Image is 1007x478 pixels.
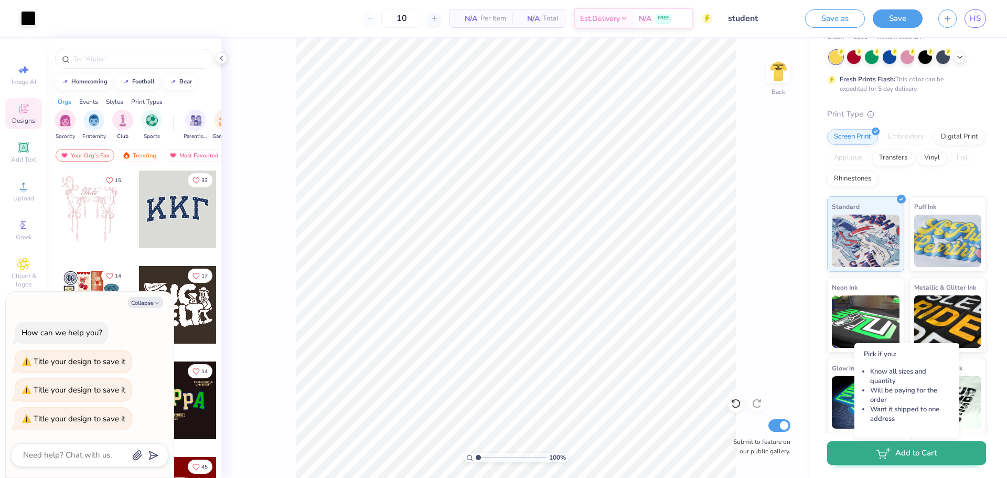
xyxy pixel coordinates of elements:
[169,152,177,159] img: most_fav.gif
[188,460,212,474] button: Like
[381,9,422,28] input: – –
[212,110,237,141] button: filter button
[768,61,789,82] img: Back
[34,356,125,367] div: Title your design to save it
[212,133,237,141] span: Game Day
[144,133,160,141] span: Sports
[188,173,212,187] button: Like
[117,114,128,126] img: Club Image
[827,129,878,145] div: Screen Print
[184,110,208,141] div: filter for Parent's Weekend
[112,110,133,141] div: filter for Club
[11,155,36,164] span: Add Text
[480,13,506,24] span: Per Item
[832,215,899,267] img: Standard
[914,201,936,212] span: Puff Ink
[190,114,202,126] img: Parent's Weekend Image
[12,78,36,86] span: Image AI
[914,215,982,267] img: Puff Ink
[873,9,923,28] button: Save
[965,9,986,28] a: HS
[88,114,100,126] img: Fraternity Image
[840,75,969,93] div: This color can be expedited for 5 day delivery.
[82,110,106,141] button: filter button
[101,173,126,187] button: Like
[184,133,208,141] span: Parent's Weekend
[117,149,161,162] div: Trending
[519,13,540,24] span: N/A
[179,79,192,84] div: bear
[106,97,123,107] div: Styles
[164,149,223,162] div: Most Favorited
[112,110,133,141] button: filter button
[549,453,566,462] span: 100 %
[13,194,34,203] span: Upload
[72,54,207,64] input: Try "Alpha"
[60,152,69,159] img: most_fav.gif
[805,9,865,28] button: Save as
[132,79,155,84] div: football
[5,272,42,289] span: Clipart & logos
[827,150,869,166] div: Applique
[827,108,986,120] div: Print Type
[188,269,212,283] button: Like
[122,79,130,85] img: trend_line.gif
[82,133,106,141] span: Fraternity
[79,97,98,107] div: Events
[117,133,128,141] span: Club
[658,15,669,22] span: FREE
[34,385,125,395] div: Title your design to save it
[169,79,177,85] img: trend_line.gif
[827,171,878,187] div: Rhinestones
[141,110,162,141] div: filter for Sports
[456,13,477,24] span: N/A
[639,13,651,24] span: N/A
[914,295,982,348] img: Metallic & Glitter Ink
[116,74,159,90] button: football
[122,152,131,159] img: trending.gif
[950,150,974,166] div: Foil
[881,129,931,145] div: Embroidery
[832,295,899,348] img: Neon Ink
[184,110,208,141] button: filter button
[543,13,559,24] span: Total
[934,129,985,145] div: Digital Print
[34,413,125,424] div: Title your design to save it
[580,13,620,24] span: Est. Delivery
[870,386,950,405] li: Will be paying for the order
[115,178,121,183] span: 15
[201,369,208,374] span: 14
[55,74,112,90] button: homecoming
[212,110,237,141] div: filter for Game Day
[870,367,950,386] li: Know all sizes and quantity
[56,149,114,162] div: Your Org's Fav
[772,87,785,97] div: Back
[832,363,892,374] span: Glow in the Dark Ink
[128,297,163,308] button: Collapse
[832,282,858,293] span: Neon Ink
[201,273,208,279] span: 17
[22,327,102,338] div: How can we help you?
[970,13,981,25] span: HS
[56,133,75,141] span: Sorority
[872,150,914,166] div: Transfers
[58,97,71,107] div: Orgs
[727,437,790,456] label: Submit to feature on our public gallery.
[16,233,32,241] span: Greek
[55,110,76,141] button: filter button
[832,376,899,429] img: Glow in the Dark Ink
[141,110,162,141] button: filter button
[146,114,158,126] img: Sports Image
[115,273,121,279] span: 14
[219,114,231,126] img: Game Day Image
[917,150,947,166] div: Vinyl
[101,269,126,283] button: Like
[61,79,69,85] img: trend_line.gif
[71,79,108,84] div: homecoming
[131,97,163,107] div: Print Types
[870,405,950,423] li: Want it shipped to one address
[59,114,71,126] img: Sorority Image
[914,282,976,293] span: Metallic & Glitter Ink
[864,349,950,359] p: Pick if you:
[201,464,208,470] span: 45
